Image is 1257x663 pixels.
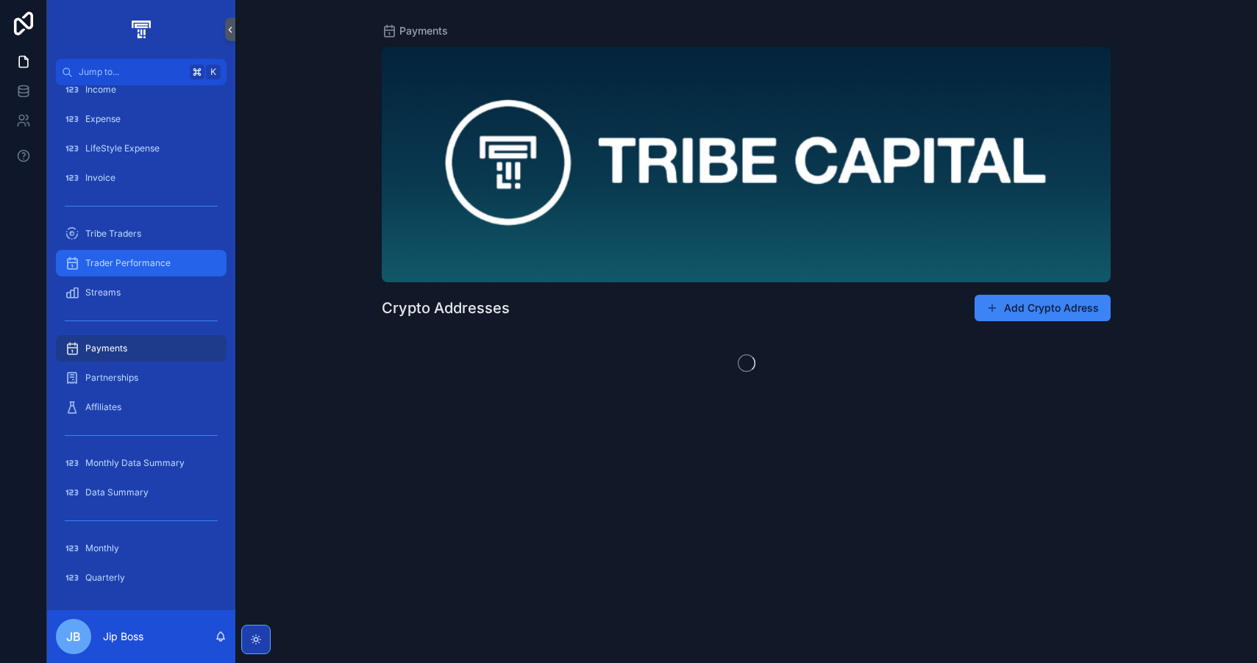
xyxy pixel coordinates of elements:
[103,629,143,644] p: Jip Boss
[399,24,448,38] span: Payments
[56,565,227,591] a: Quarterly
[56,221,227,247] a: Tribe Traders
[56,479,227,506] a: Data Summary
[85,172,115,184] span: Invoice
[975,295,1111,321] button: Add Crypto Adress
[85,287,121,298] span: Streams
[56,135,227,162] a: LifeStyle Expense
[129,18,153,41] img: App logo
[56,106,227,132] a: Expense
[56,365,227,391] a: Partnerships
[56,59,227,85] button: Jump to...K
[56,165,227,191] a: Invoice
[85,401,121,413] span: Affiliates
[56,250,227,276] a: Trader Performance
[85,542,119,554] span: Monthly
[85,257,171,269] span: Trader Performance
[79,66,184,78] span: Jump to...
[56,450,227,476] a: Monthly Data Summary
[56,279,227,306] a: Streams
[47,85,235,610] div: scrollable content
[85,228,141,240] span: Tribe Traders
[66,628,81,645] span: JB
[85,487,149,498] span: Data Summary
[85,343,127,354] span: Payments
[85,143,160,154] span: LifeStyle Expense
[56,335,227,362] a: Payments
[56,394,227,420] a: Affiliates
[382,298,510,318] h1: Crypto Addresses
[382,24,448,38] a: Payments
[207,66,219,78] span: K
[56,76,227,103] a: Income
[56,535,227,562] a: Monthly
[85,113,121,125] span: Expense
[85,84,116,96] span: Income
[85,457,185,469] span: Monthly Data Summary
[85,372,138,384] span: Partnerships
[85,572,125,584] span: Quarterly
